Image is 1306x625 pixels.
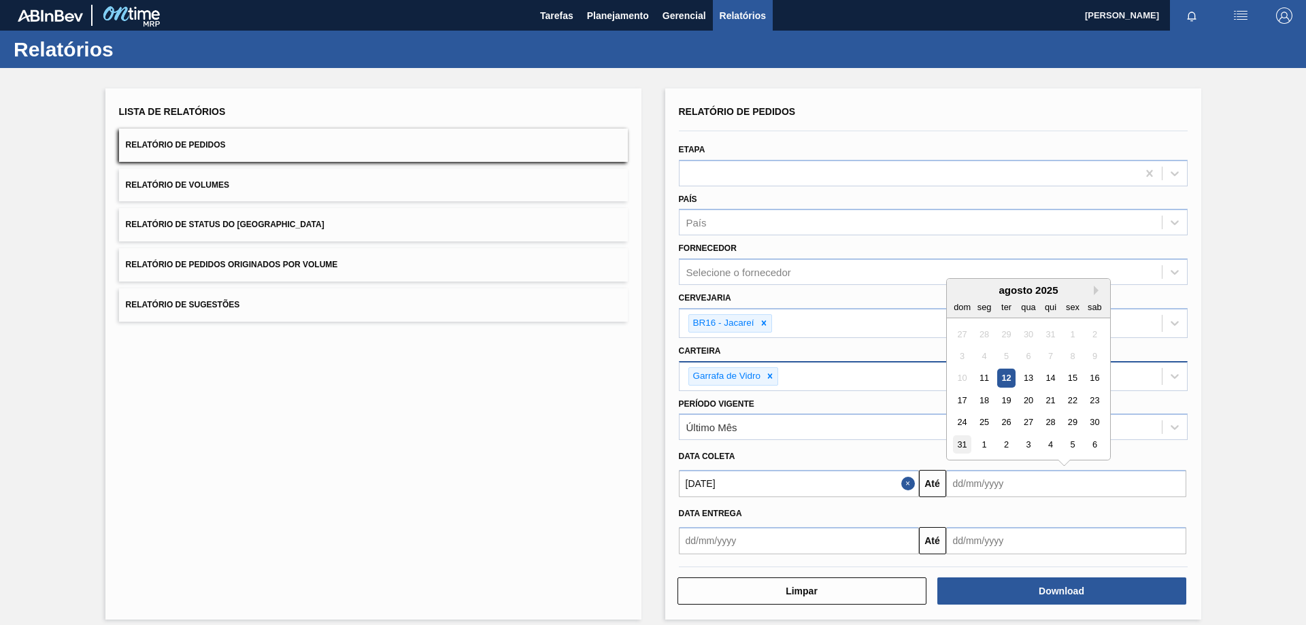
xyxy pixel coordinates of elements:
div: Not available quinta-feira, 7 de agosto de 2025 [1041,347,1059,365]
div: Choose quarta-feira, 20 de agosto de 2025 [1019,391,1037,409]
div: Choose sábado, 23 de agosto de 2025 [1085,391,1103,409]
div: Not available sábado, 9 de agosto de 2025 [1085,347,1103,365]
span: Relatórios [720,7,766,24]
input: dd/mm/yyyy [946,527,1186,554]
div: Not available quarta-feira, 30 de julho de 2025 [1019,325,1037,343]
div: Choose domingo, 17 de agosto de 2025 [953,391,971,409]
div: Choose segunda-feira, 18 de agosto de 2025 [975,391,993,409]
div: qua [1019,298,1037,316]
button: Relatório de Pedidos Originados por Volume [119,248,628,282]
img: Logout [1276,7,1292,24]
input: dd/mm/yyyy [679,470,919,497]
input: dd/mm/yyyy [679,527,919,554]
div: sex [1063,298,1082,316]
div: BR16 - Jacareí [689,315,756,332]
span: Gerencial [663,7,706,24]
div: Choose terça-feira, 19 de agosto de 2025 [997,391,1015,409]
button: Close [901,470,919,497]
div: Not available sexta-feira, 8 de agosto de 2025 [1063,347,1082,365]
div: Choose segunda-feira, 25 de agosto de 2025 [975,413,993,432]
span: Relatório de Pedidos [126,140,226,150]
div: dom [953,298,971,316]
span: Relatório de Pedidos Originados por Volume [126,260,338,269]
label: Carteira [679,346,721,356]
label: Período Vigente [679,399,754,409]
div: Último Mês [686,422,737,433]
label: País [679,195,697,204]
button: Next Month [1094,286,1103,295]
button: Notificações [1170,6,1213,25]
div: Choose domingo, 31 de agosto de 2025 [953,435,971,454]
div: Choose sábado, 16 de agosto de 2025 [1085,369,1103,388]
div: Not available segunda-feira, 4 de agosto de 2025 [975,347,993,365]
label: Fornecedor [679,243,737,253]
div: Not available quarta-feira, 6 de agosto de 2025 [1019,347,1037,365]
div: qui [1041,298,1059,316]
span: Planejamento [587,7,649,24]
div: seg [975,298,993,316]
label: Etapa [679,145,705,154]
div: Not available quinta-feira, 31 de julho de 2025 [1041,325,1059,343]
button: Relatório de Status do [GEOGRAPHIC_DATA] [119,208,628,241]
div: Choose terça-feira, 26 de agosto de 2025 [997,413,1015,432]
button: Relatório de Volumes [119,169,628,202]
div: Choose sexta-feira, 5 de setembro de 2025 [1063,435,1082,454]
div: Choose quarta-feira, 13 de agosto de 2025 [1019,369,1037,388]
div: Choose sexta-feira, 29 de agosto de 2025 [1063,413,1082,432]
button: Relatório de Sugestões [119,288,628,322]
div: sab [1085,298,1103,316]
div: Garrafa de Vidro [689,368,763,385]
div: Not available segunda-feira, 28 de julho de 2025 [975,325,993,343]
div: agosto 2025 [947,284,1110,296]
span: Tarefas [540,7,573,24]
span: Relatório de Status do [GEOGRAPHIC_DATA] [126,220,324,229]
span: Relatório de Pedidos [679,106,796,117]
div: Choose domingo, 24 de agosto de 2025 [953,413,971,432]
div: Not available sábado, 2 de agosto de 2025 [1085,325,1103,343]
div: Choose terça-feira, 12 de agosto de 2025 [997,369,1015,388]
div: Selecione o fornecedor [686,267,791,278]
button: Até [919,470,946,497]
div: País [686,217,707,229]
div: Choose quarta-feira, 27 de agosto de 2025 [1019,413,1037,432]
h1: Relatórios [14,41,255,57]
div: Choose sábado, 30 de agosto de 2025 [1085,413,1103,432]
div: ter [997,298,1015,316]
button: Relatório de Pedidos [119,129,628,162]
div: Choose sexta-feira, 22 de agosto de 2025 [1063,391,1082,409]
button: Até [919,527,946,554]
div: Not available sexta-feira, 1 de agosto de 2025 [1063,325,1082,343]
div: Not available domingo, 27 de julho de 2025 [953,325,971,343]
div: Choose segunda-feira, 11 de agosto de 2025 [975,369,993,388]
input: dd/mm/yyyy [946,470,1186,497]
div: Choose segunda-feira, 1 de setembro de 2025 [975,435,993,454]
div: Not available domingo, 3 de agosto de 2025 [953,347,971,365]
img: TNhmsLtSVTkK8tSr43FrP2fwEKptu5GPRR3wAAAABJRU5ErkJggg== [18,10,83,22]
div: Not available terça-feira, 29 de julho de 2025 [997,325,1015,343]
button: Limpar [677,577,926,605]
div: Choose quinta-feira, 28 de agosto de 2025 [1041,413,1059,432]
span: Data coleta [679,452,735,461]
div: month 2025-08 [951,323,1105,456]
span: Relatório de Sugestões [126,300,240,309]
div: Choose quinta-feira, 4 de setembro de 2025 [1041,435,1059,454]
button: Download [937,577,1186,605]
div: Choose quinta-feira, 14 de agosto de 2025 [1041,369,1059,388]
span: Relatório de Volumes [126,180,229,190]
div: Choose sábado, 6 de setembro de 2025 [1085,435,1103,454]
div: Choose sexta-feira, 15 de agosto de 2025 [1063,369,1082,388]
div: Not available domingo, 10 de agosto de 2025 [953,369,971,388]
label: Cervejaria [679,293,731,303]
img: userActions [1233,7,1249,24]
div: Choose terça-feira, 2 de setembro de 2025 [997,435,1015,454]
div: Choose quinta-feira, 21 de agosto de 2025 [1041,391,1059,409]
div: Not available terça-feira, 5 de agosto de 2025 [997,347,1015,365]
span: Lista de Relatórios [119,106,226,117]
div: Choose quarta-feira, 3 de setembro de 2025 [1019,435,1037,454]
span: Data entrega [679,509,742,518]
